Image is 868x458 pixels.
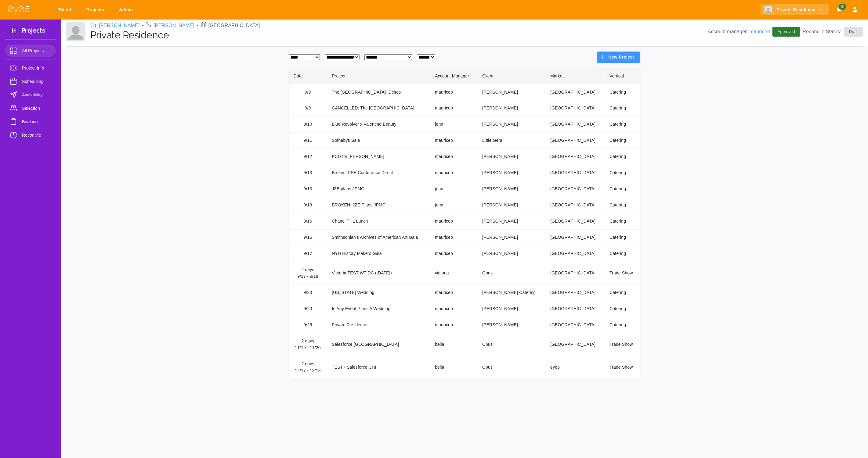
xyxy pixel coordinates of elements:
p: Account manager: [708,28,770,35]
td: [PERSON_NAME] [477,197,545,213]
td: Catering [605,213,640,230]
td: Catering [605,165,640,181]
img: eye5 [7,5,30,14]
td: bella [430,333,477,356]
td: [US_STATE] Wedding [327,285,430,301]
td: CANCELLED: The [GEOGRAPHIC_DATA] [327,100,430,116]
td: Private Residence [327,317,430,333]
th: Account Manager [430,68,477,84]
td: Catering [605,181,640,197]
td: [PERSON_NAME] Catering [477,285,545,301]
td: Catering [605,84,640,100]
div: 2 days [294,267,322,273]
div: 11/19 - 11/20 [294,345,322,351]
td: [GEOGRAPHIC_DATA] [545,246,605,262]
td: Catering [605,230,640,246]
td: [GEOGRAPHIC_DATA] [545,165,605,181]
span: Reconcile [22,131,51,139]
td: JZE plans JPMC [327,181,430,197]
a: Availability [5,89,56,101]
td: [GEOGRAPHIC_DATA] [545,213,605,230]
td: Catering [605,116,640,133]
td: Trade Show [605,356,640,379]
td: [PERSON_NAME] [477,246,545,262]
td: Catering [605,149,640,165]
td: Opus [477,262,545,285]
div: 9/13 [294,202,322,209]
a: [PERSON_NAME] [154,22,194,29]
td: Opus [477,333,545,356]
a: Selection [5,102,56,114]
div: 9/10 [294,121,322,128]
td: In Any Event Plans A Wedding [327,301,430,317]
td: [GEOGRAPHIC_DATA] [545,84,605,100]
td: mauriceb [430,213,477,230]
td: mauriceb [430,133,477,149]
td: [PERSON_NAME] [477,149,545,165]
span: Selection [22,105,51,112]
td: NYH History Makers Gala [327,246,430,262]
td: [GEOGRAPHIC_DATA] [545,149,605,165]
td: eye5 [545,356,605,379]
td: Catering [605,100,640,116]
td: Little Gem [477,133,545,149]
td: The [GEOGRAPHIC_DATA]- Desco [327,84,430,100]
td: mauriceb [430,84,477,100]
td: [GEOGRAPHIC_DATA] [545,181,605,197]
td: Catering [605,133,640,149]
div: 9/17 - 9/18 [294,273,322,280]
td: victoria [430,262,477,285]
a: Admin [115,4,139,16]
a: Reconcile [5,129,56,141]
span: Booking [22,118,51,125]
td: Chanel THL Lunch [327,213,430,230]
button: Notifications [834,4,845,16]
td: [GEOGRAPHIC_DATA] [545,317,605,333]
th: Market [545,68,605,84]
div: 9/17 [294,250,322,257]
a: mauriceb [750,29,770,34]
td: [PERSON_NAME] [477,165,545,181]
a: Project Info [5,62,56,74]
th: Vertical [605,68,640,84]
div: 9/16 [294,218,322,225]
td: [PERSON_NAME] [477,181,545,197]
td: jenn [430,181,477,197]
td: [PERSON_NAME] [477,213,545,230]
div: 9/20 [294,306,322,312]
div: 2 days [294,361,322,367]
a: [PERSON_NAME] [99,22,140,29]
img: Client logo [765,6,772,13]
td: Blue Revolver x Valentino Beauty [327,116,430,133]
td: Trade Show [605,333,640,356]
p: [GEOGRAPHIC_DATA] [208,22,260,29]
td: [PERSON_NAME] [477,84,545,100]
td: [PERSON_NAME] [477,100,545,116]
td: Salesforce [GEOGRAPHIC_DATA] [327,333,430,356]
h1: Private Residence [90,29,708,41]
td: [GEOGRAPHIC_DATA] [545,100,605,116]
a: Booking [5,116,56,128]
div: 9/16 [294,234,322,241]
div: 12/17 - 12/18 [294,367,322,374]
td: [GEOGRAPHIC_DATA] [545,285,605,301]
td: [PERSON_NAME] [477,116,545,133]
span: 10 [838,4,846,10]
td: TEST - Salesforce CHI [327,356,430,379]
td: Broken: FSE Conference Direct [327,165,430,181]
a: Talent [54,4,78,16]
td: [PERSON_NAME] [477,317,545,333]
a: Projects [82,4,110,16]
td: BROKEN: JZE Plans JPMC [327,197,430,213]
td: [GEOGRAPHIC_DATA] [545,133,605,149]
div: 9/12 [294,153,322,160]
td: [PERSON_NAME] [477,230,545,246]
td: mauriceb [430,100,477,116]
span: Scheduling [22,78,51,85]
td: mauriceb [430,301,477,317]
td: Smithsonian's Archives of American Art Gala [327,230,430,246]
td: Catering [605,285,640,301]
td: mauriceb [430,230,477,246]
td: KCD for [PERSON_NAME] [327,149,430,165]
td: mauriceb [430,317,477,333]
